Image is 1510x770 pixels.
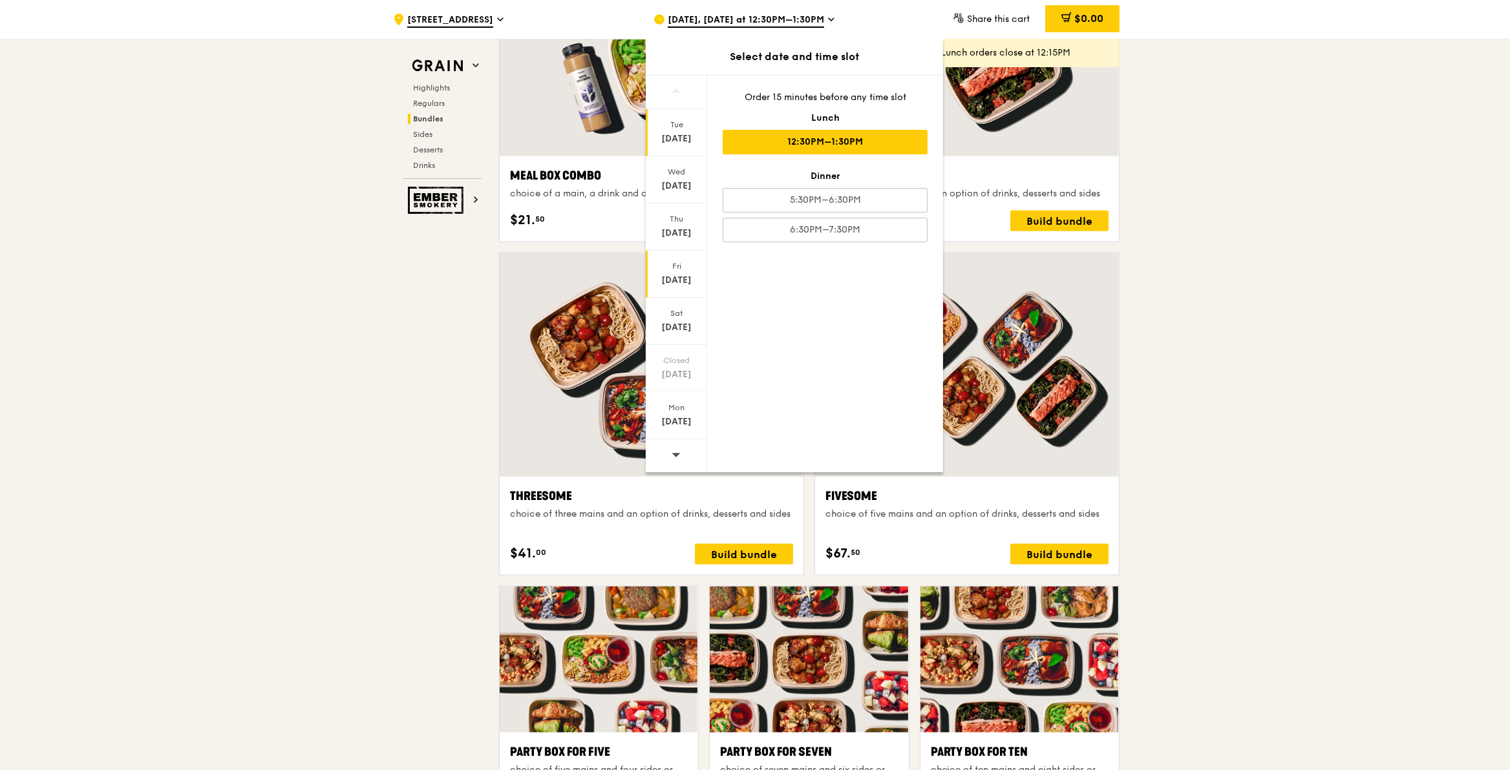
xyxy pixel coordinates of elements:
div: Fri [648,261,705,271]
span: Drinks [413,161,435,170]
span: $21. [510,211,535,230]
div: Lunch orders close at 12:15PM [941,47,1109,59]
span: Bundles [413,114,443,123]
div: Dinner [723,170,928,183]
div: Tue [648,120,705,130]
span: 00 [536,547,546,557]
div: [DATE] [648,321,705,334]
div: 12:30PM–1:30PM [723,130,928,154]
div: Party Box for Seven [720,743,898,761]
span: $0.00 [1074,12,1103,25]
div: Thu [648,214,705,224]
img: Ember Smokery web logo [408,187,467,214]
div: 6:30PM–7:30PM [723,218,928,242]
span: Desserts [413,145,443,154]
img: Grain web logo [408,54,467,78]
span: 50 [851,547,860,557]
div: Twosome [825,167,1109,185]
span: $67. [825,544,851,563]
span: 50 [535,214,545,224]
div: Build bundle [1010,211,1109,231]
div: Order 15 minutes before any time slot [723,91,928,104]
div: 5:30PM–6:30PM [723,188,928,213]
div: [DATE] [648,415,705,428]
span: Regulars [413,99,445,108]
div: Mon [648,402,705,413]
div: choice of five mains and an option of drinks, desserts and sides [825,508,1109,521]
span: Sides [413,130,432,139]
div: Party Box for Ten [931,743,1109,761]
span: $41. [510,544,536,563]
div: [DATE] [648,132,705,145]
div: Select date and time slot [646,49,943,65]
div: Build bundle [1010,544,1109,565]
div: [DATE] [648,368,705,381]
div: Meal Box Combo [510,167,793,185]
div: Sat [648,308,705,318]
div: Lunch [723,112,928,125]
span: Share this cart [967,14,1030,25]
div: Fivesome [825,487,1109,505]
span: [STREET_ADDRESS] [407,14,493,28]
div: choice of three mains and an option of drinks, desserts and sides [510,508,793,521]
div: choice of two mains and an option of drinks, desserts and sides [825,187,1109,200]
div: Party Box for Five [510,743,688,761]
div: Threesome [510,487,793,505]
div: Wed [648,167,705,177]
div: [DATE] [648,180,705,192]
span: [DATE], [DATE] at 12:30PM–1:30PM [668,14,824,28]
div: [DATE] [648,274,705,287]
span: Highlights [413,83,450,92]
div: Closed [648,355,705,366]
div: choice of a main, a drink and a side or dessert [510,187,793,200]
div: [DATE] [648,227,705,240]
div: Build bundle [695,544,793,565]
